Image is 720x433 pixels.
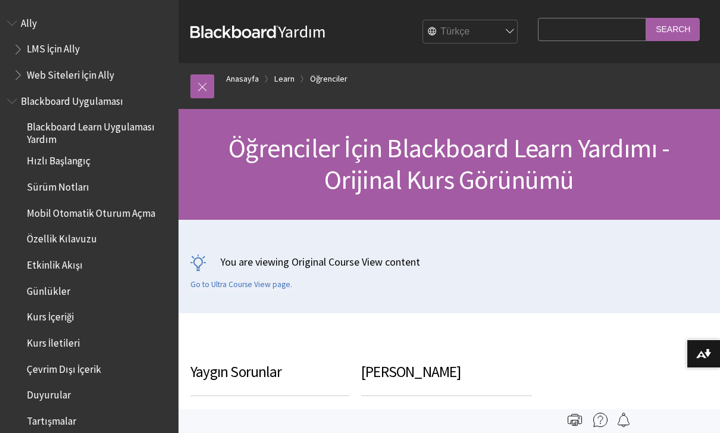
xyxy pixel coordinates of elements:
span: Öğrenciler İçin Blackboard Learn Yardımı - Orijinal Kurs Görünümü [228,132,669,196]
nav: Book outline for Anthology Ally Help [7,13,171,85]
h3: [PERSON_NAME] [361,361,532,396]
span: Kurs İletileri [27,333,80,349]
span: Etkinlik Akışı [27,255,83,271]
span: Tartışmalar [27,411,76,427]
a: BlackboardYardım [190,21,326,42]
p: You are viewing Original Course View content [190,254,708,269]
span: Günlükler [27,281,70,297]
img: More help [593,413,608,427]
span: Özellik Kılavuzu [27,229,97,245]
h3: Yaygın Sorunlar [190,361,349,396]
a: Anasayfa [226,71,259,86]
img: Print [568,413,582,427]
a: Go to Ultra Course View page. [190,279,292,290]
span: Blackboard Learn Uygulaması Yardım [27,117,170,145]
input: Search [646,18,700,41]
span: Hızlı Başlangıç [27,151,90,167]
span: Blackboard Uygulaması [21,91,123,107]
span: Sürüm Notları [27,177,89,193]
span: Mobil Otomatik Oturum Açma [27,203,155,219]
img: Follow this page [616,413,631,427]
span: Kurs İçeriği [27,307,74,323]
select: Site Language Selector [423,20,518,44]
span: Web Siteleri İçin Ally [27,65,114,81]
span: Çevrim Dışı İçerik [27,359,101,375]
span: LMS İçin Ally [27,39,80,55]
a: Learn [274,71,295,86]
a: Öğrenciler [310,71,348,86]
strong: Blackboard [190,26,278,38]
span: Ally [21,13,37,29]
span: Duyurular [27,385,71,401]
